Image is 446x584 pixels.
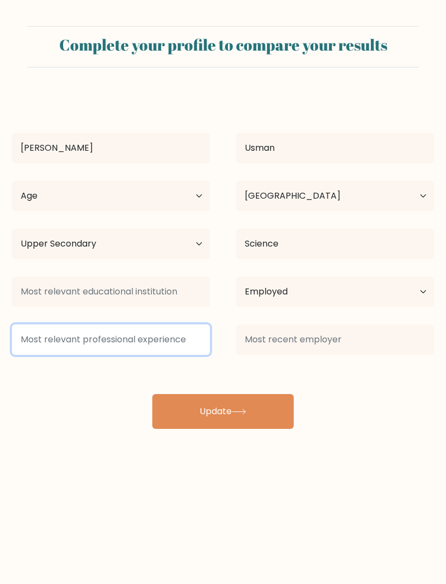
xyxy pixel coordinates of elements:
input: Most relevant educational institution [12,276,210,307]
input: First name [12,133,210,163]
input: Last name [236,133,434,163]
input: What did you study? [236,229,434,259]
h2: Complete your profile to compare your results [34,35,412,54]
input: Most recent employer [236,324,434,355]
button: Update [152,394,294,429]
input: Most relevant professional experience [12,324,210,355]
